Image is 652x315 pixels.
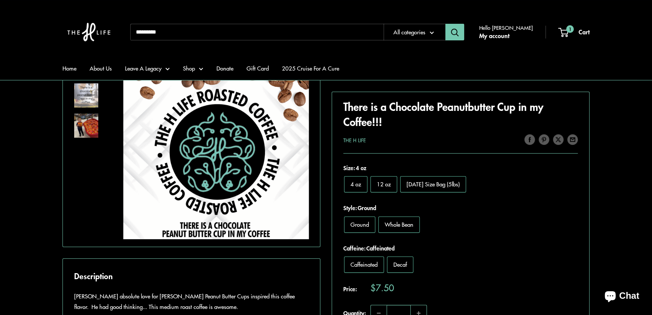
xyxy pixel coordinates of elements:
span: Caffeine: [343,243,578,254]
input: Search... [130,24,384,40]
span: Price: [343,283,370,294]
img: There is a Chocolate Peanutbutter Cup in my Coffee!!! [74,114,98,138]
a: Tweet on Twitter [553,134,564,145]
a: My account [479,30,509,41]
button: Search [445,24,464,40]
a: Donate [216,63,233,74]
span: 4 oz [355,164,366,172]
span: Cart [579,27,590,36]
h1: There is a Chocolate Peanutbutter Cup in my Coffee!!! [343,99,578,129]
span: Caffeinated [366,244,395,252]
span: Ground [350,220,369,228]
a: 1 Cart [559,26,590,38]
label: Decaf [387,257,413,273]
inbox-online-store-chat: Shopify online store chat [598,284,646,309]
span: [DATE] Size Bag (5lbs) [407,180,460,188]
a: Home [62,63,76,74]
a: Gift Card [247,63,269,74]
label: Monday Size Bag (5lbs) [400,176,466,192]
span: Caffeinated [350,260,378,268]
img: The H Life [62,8,115,57]
span: Style: [343,203,578,213]
span: Hello [PERSON_NAME] [479,23,533,32]
a: 2025 Cruise For A Cure [282,63,339,74]
span: 4 oz [350,180,361,188]
a: Pin on Pinterest [539,134,549,145]
label: Whole Bean [378,217,420,233]
span: 12 oz [377,180,391,188]
label: 4 oz [344,176,367,192]
span: Size: [343,163,578,173]
a: Leave A Legacy [125,63,170,74]
a: The H Life [343,137,366,144]
span: 1 [566,25,574,33]
a: Share by email [567,134,578,145]
label: 12 oz [370,176,397,192]
p: [PERSON_NAME] absolute love for [PERSON_NAME] Peanut Butter Cups inspired this coffee flavor. He ... [74,291,309,312]
span: Ground [357,204,376,212]
label: Caffeinated [344,257,384,273]
img: There is a Chocolate Peanutbutter Cup in my Coffee!!! [123,53,309,239]
h2: Description [74,270,309,282]
span: Decaf [393,260,407,268]
img: There is a Chocolate Peanutbutter Cup in my Coffee!!! [74,83,98,108]
a: Share on Facebook [524,134,535,145]
a: About Us [90,63,112,74]
a: Shop [183,63,203,74]
span: Whole Bean [385,220,413,228]
span: $7.50 [370,283,394,292]
label: Ground [344,217,375,233]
